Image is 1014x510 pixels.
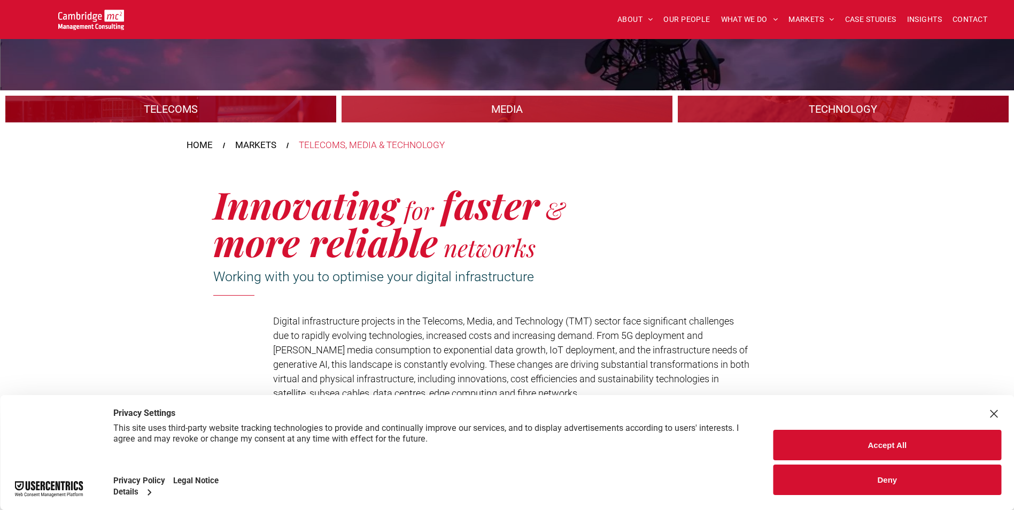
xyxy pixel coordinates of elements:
[235,138,276,152] a: MARKETS
[612,11,659,28] a: ABOUT
[58,10,124,30] img: Go to Homepage
[716,11,784,28] a: WHAT WE DO
[947,11,993,28] a: CONTACT
[5,96,336,122] a: An industrial plant
[902,11,947,28] a: INSIGHTS
[213,269,534,284] span: Working with you to optimise your digital infrastructure
[187,138,828,152] nav: Breadcrumbs
[342,96,672,122] a: Media | Cambridge Management Consulting
[213,179,398,229] span: Innovating
[545,194,565,226] span: &
[444,231,536,263] span: networks
[187,138,213,152] a: HOME
[678,96,1009,122] a: A large mall with arched glass roof
[658,11,715,28] a: OUR PEOPLE
[783,11,839,28] a: MARKETS
[273,315,749,399] span: Digital infrastructure projects in the Telecoms, Media, and Technology (TMT) sector face signific...
[840,11,902,28] a: CASE STUDIES
[213,217,438,267] span: more reliable
[442,179,539,229] span: faster
[58,11,124,22] a: Your Business Transformed | Cambridge Management Consulting
[404,194,434,226] span: for
[299,138,445,152] div: TELECOMS, MEDIA & TECHNOLOGY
